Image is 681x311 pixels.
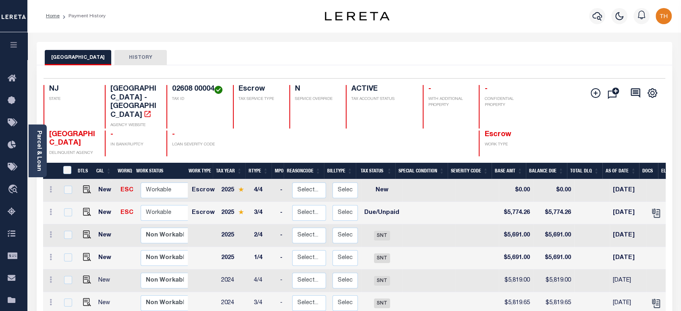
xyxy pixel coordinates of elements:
th: MPO [272,163,284,179]
th: Work Status [133,163,188,179]
td: - [277,202,289,224]
th: CAL: activate to sort column ascending [93,163,114,179]
span: SNT [374,299,390,308]
td: - [277,270,289,292]
h4: Escrow [239,85,280,94]
td: $5,691.00 [533,247,574,270]
span: - [428,85,431,93]
a: Parcel & Loan [36,131,42,171]
td: $5,691.00 [499,247,533,270]
th: Balance Due: activate to sort column ascending [526,163,567,179]
span: - [484,85,487,93]
h4: NJ [49,85,96,94]
td: New [361,179,403,202]
th: &nbsp; [58,163,75,179]
span: - [110,131,113,138]
th: Tax Year: activate to sort column ascending [213,163,245,179]
img: logo-dark.svg [325,12,389,21]
a: ESC [120,187,133,193]
p: STATE [49,96,96,102]
p: TAX SERVICE TYPE [239,96,280,102]
td: New [95,224,117,247]
th: &nbsp;&nbsp;&nbsp;&nbsp;&nbsp;&nbsp;&nbsp;&nbsp;&nbsp;&nbsp; [43,163,58,179]
img: Star.svg [238,209,244,215]
td: $0.00 [499,179,533,202]
button: HISTORY [114,50,167,65]
li: Payment History [60,12,106,20]
p: WITH ADDITIONAL PROPERTY [428,96,469,108]
a: Home [46,14,60,19]
td: 3/4 [251,202,277,224]
td: 2024 [218,270,251,292]
td: $5,774.26 [499,202,533,224]
p: IN BANKRUPTCY [110,142,157,148]
h4: [GEOGRAPHIC_DATA] - [GEOGRAPHIC_DATA] [110,85,157,120]
td: 4/4 [251,270,277,292]
th: WorkQ [114,163,133,179]
td: Due/Unpaid [361,202,403,224]
td: Escrow [189,179,218,202]
span: Escrow [484,131,511,138]
a: ESC [120,210,133,216]
span: - [172,131,175,138]
td: $5,774.26 [533,202,574,224]
td: $0.00 [533,179,574,202]
p: DELINQUENT AGENCY [49,150,96,156]
th: Special Condition: activate to sort column ascending [395,163,448,179]
span: SNT [374,253,390,263]
p: TAX ID [172,96,223,102]
td: [DATE] [610,202,646,224]
td: 2025 [218,179,251,202]
span: SNT [374,276,390,286]
span: [GEOGRAPHIC_DATA] [49,131,95,147]
p: LOAN SEVERITY CODE [172,142,223,148]
td: [DATE] [610,179,646,202]
td: 2/4 [251,224,277,247]
td: $5,691.00 [499,224,533,247]
p: TAX ACCOUNT STATUS [351,96,413,102]
td: [DATE] [610,247,646,270]
td: [DATE] [610,224,646,247]
td: 2025 [218,224,251,247]
button: [GEOGRAPHIC_DATA] [45,50,111,65]
th: Docs [639,163,658,179]
td: New [95,247,117,270]
th: Work Type [185,163,213,179]
th: As of Date: activate to sort column ascending [602,163,639,179]
img: svg+xml;base64,PHN2ZyB4bWxucz0iaHR0cDovL3d3dy53My5vcmcvMjAwMC9zdmciIHBvaW50ZXItZXZlbnRzPSJub25lIi... [656,8,672,24]
td: 1/4 [251,247,277,270]
span: SNT [374,231,390,241]
th: Base Amt: activate to sort column ascending [492,163,526,179]
td: $5,819.00 [499,270,533,292]
td: $5,691.00 [533,224,574,247]
td: New [95,179,117,202]
th: ReasonCode: activate to sort column ascending [284,163,324,179]
td: 2025 [218,247,251,270]
td: 2025 [218,202,251,224]
td: - [277,224,289,247]
th: Severity Code: activate to sort column ascending [448,163,492,179]
td: $5,819.00 [533,270,574,292]
i: travel_explore [8,185,21,195]
p: WORK TYPE [484,142,531,148]
p: SERVICE OVERRIDE [295,96,336,102]
td: - [277,179,289,202]
p: CONFIDENTIAL PROPERTY [484,96,531,108]
td: New [95,270,117,292]
p: AGENCY WEBSITE [110,122,157,129]
th: Total DLQ: activate to sort column ascending [567,163,602,179]
h4: ACTIVE [351,85,413,94]
h4: N [295,85,336,94]
td: Escrow [189,202,218,224]
td: - [277,247,289,270]
th: Tax Status: activate to sort column ascending [356,163,395,179]
th: DTLS [75,163,93,179]
td: New [95,202,117,224]
td: 4/4 [251,179,277,202]
th: BillType: activate to sort column ascending [324,163,356,179]
h4: 02608 00004 [172,85,223,94]
img: Star.svg [238,187,244,192]
td: [DATE] [610,270,646,292]
th: RType: activate to sort column ascending [245,163,272,179]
